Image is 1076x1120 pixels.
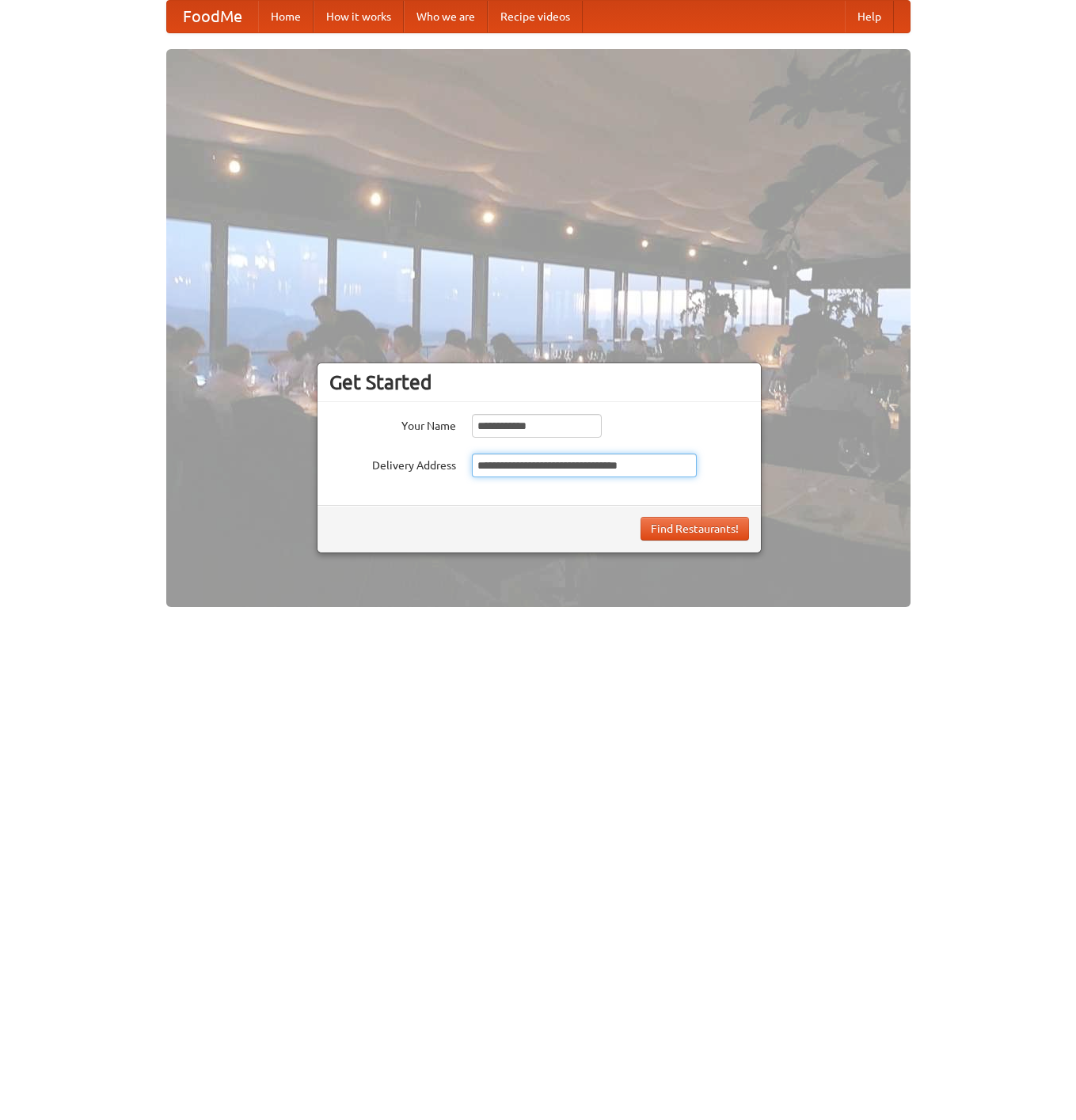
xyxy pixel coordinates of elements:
label: Delivery Address [329,454,456,473]
a: Recipe videos [488,1,583,32]
label: Your Name [329,414,456,434]
h3: Get Started [329,370,749,394]
a: Who we are [404,1,488,32]
button: Find Restaurants! [641,517,749,541]
a: Help [845,1,894,32]
a: FoodMe [167,1,258,32]
a: How it works [314,1,404,32]
a: Home [258,1,314,32]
